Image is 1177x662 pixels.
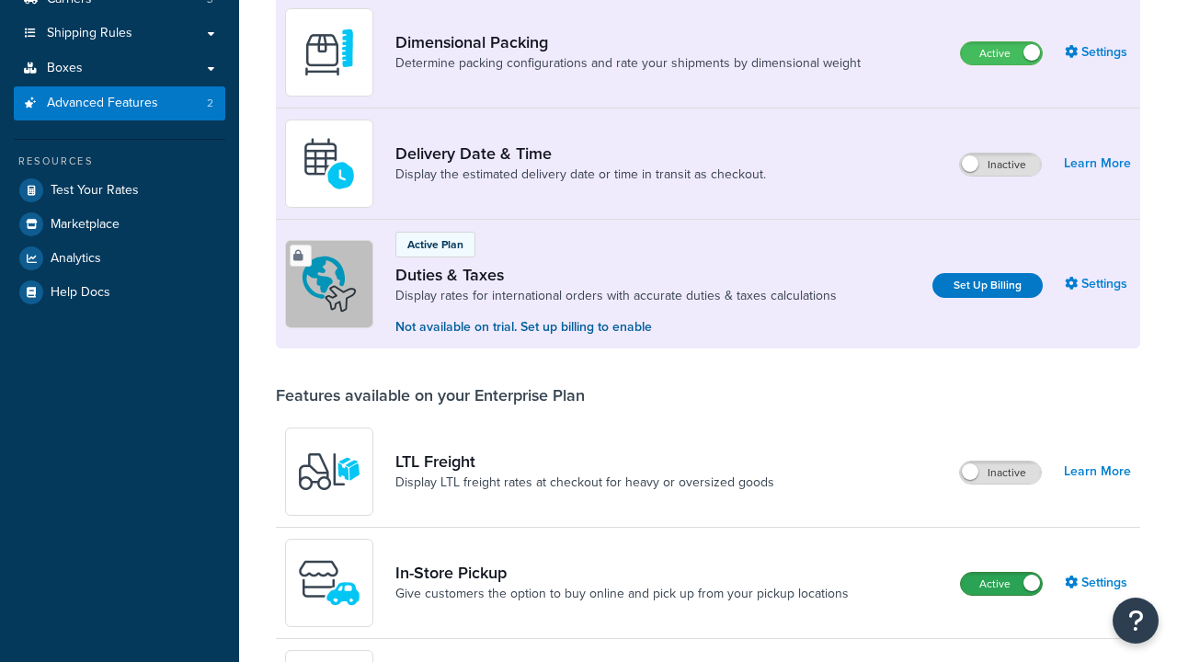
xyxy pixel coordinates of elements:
[51,251,101,267] span: Analytics
[51,285,110,301] span: Help Docs
[14,154,225,169] div: Resources
[51,217,120,233] span: Marketplace
[395,165,766,184] a: Display the estimated delivery date or time in transit as checkout.
[297,131,361,196] img: gfkeb5ejjkALwAAAABJRU5ErkJggg==
[1064,459,1131,485] a: Learn More
[1064,151,1131,177] a: Learn More
[395,287,837,305] a: Display rates for international orders with accurate duties & taxes calculations
[960,462,1041,484] label: Inactive
[14,208,225,241] a: Marketplace
[395,451,774,472] a: LTL Freight
[47,96,158,111] span: Advanced Features
[961,42,1042,64] label: Active
[395,265,837,285] a: Duties & Taxes
[1065,570,1131,596] a: Settings
[1113,598,1159,644] button: Open Resource Center
[14,242,225,275] a: Analytics
[297,20,361,85] img: DTVBYsAAAAAASUVORK5CYII=
[395,32,861,52] a: Dimensional Packing
[932,273,1043,298] a: Set Up Billing
[14,17,225,51] a: Shipping Rules
[395,585,849,603] a: Give customers the option to buy online and pick up from your pickup locations
[14,86,225,120] a: Advanced Features2
[395,474,774,492] a: Display LTL freight rates at checkout for heavy or oversized goods
[297,551,361,615] img: wfgcfpwTIucLEAAAAASUVORK5CYII=
[1065,40,1131,65] a: Settings
[47,61,83,76] span: Boxes
[297,439,361,504] img: y79ZsPf0fXUFUhFXDzUgf+ktZg5F2+ohG75+v3d2s1D9TjoU8PiyCIluIjV41seZevKCRuEjTPPOKHJsQcmKCXGdfprl3L4q7...
[14,276,225,309] a: Help Docs
[276,385,585,405] div: Features available on your Enterprise Plan
[51,183,139,199] span: Test Your Rates
[14,86,225,120] li: Advanced Features
[1065,271,1131,297] a: Settings
[960,154,1041,176] label: Inactive
[14,51,225,86] a: Boxes
[395,563,849,583] a: In-Store Pickup
[14,174,225,207] a: Test Your Rates
[207,96,213,111] span: 2
[407,236,463,253] p: Active Plan
[395,54,861,73] a: Determine packing configurations and rate your shipments by dimensional weight
[961,573,1042,595] label: Active
[395,317,837,337] p: Not available on trial. Set up billing to enable
[47,26,132,41] span: Shipping Rules
[395,143,766,164] a: Delivery Date & Time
